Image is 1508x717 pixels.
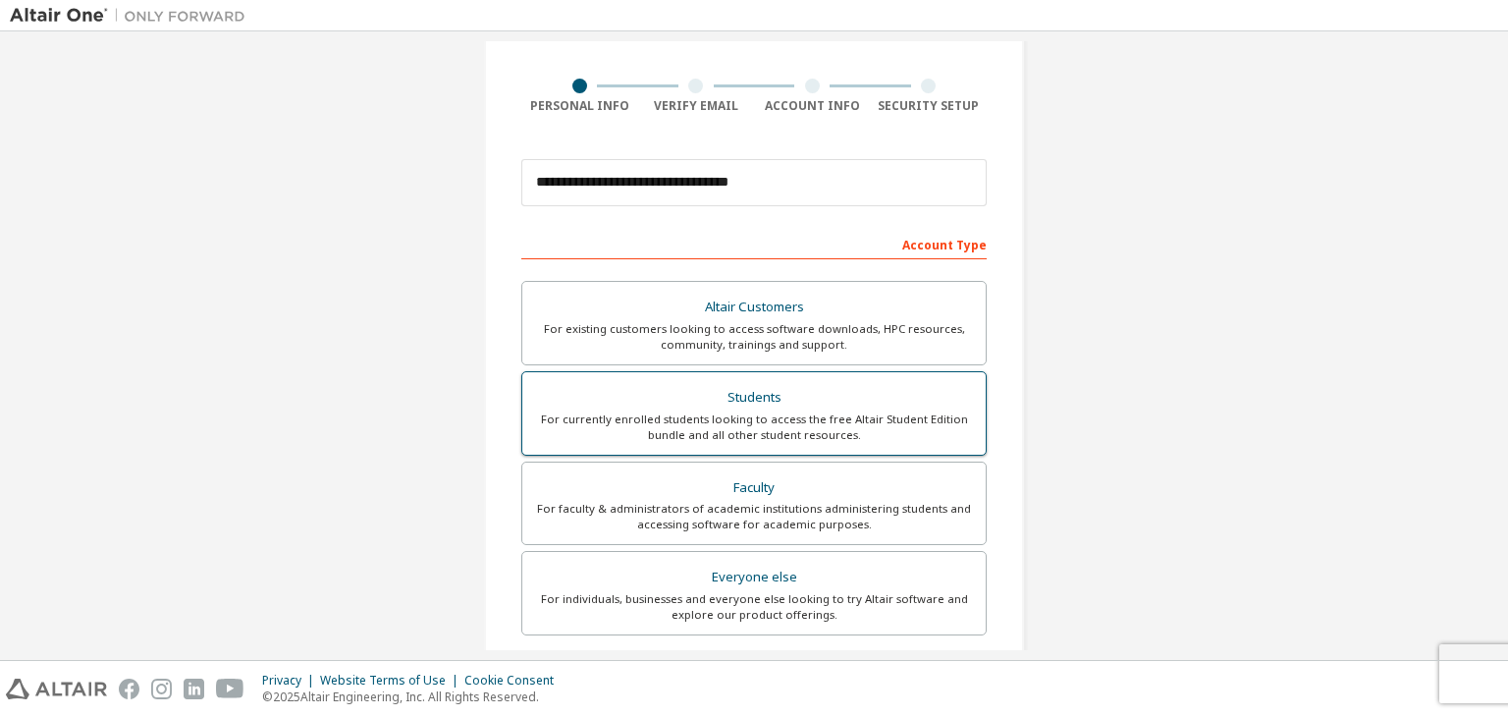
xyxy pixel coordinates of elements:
div: Account Info [754,98,871,114]
div: Everyone else [534,564,974,591]
div: For existing customers looking to access software downloads, HPC resources, community, trainings ... [534,321,974,353]
div: Cookie Consent [464,673,565,689]
div: Students [534,384,974,412]
div: Privacy [262,673,320,689]
div: Verify Email [638,98,755,114]
div: Security Setup [871,98,988,114]
div: Personal Info [521,98,638,114]
div: Account Type [521,228,987,259]
img: instagram.svg [151,679,172,699]
img: altair_logo.svg [6,679,107,699]
img: youtube.svg [216,679,244,699]
div: For currently enrolled students looking to access the free Altair Student Edition bundle and all ... [534,412,974,443]
img: Altair One [10,6,255,26]
div: Faculty [534,474,974,502]
img: facebook.svg [119,679,139,699]
div: Altair Customers [534,294,974,321]
div: For faculty & administrators of academic institutions administering students and accessing softwa... [534,501,974,532]
img: linkedin.svg [184,679,204,699]
div: Website Terms of Use [320,673,464,689]
p: © 2025 Altair Engineering, Inc. All Rights Reserved. [262,689,565,705]
div: For individuals, businesses and everyone else looking to try Altair software and explore our prod... [534,591,974,623]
